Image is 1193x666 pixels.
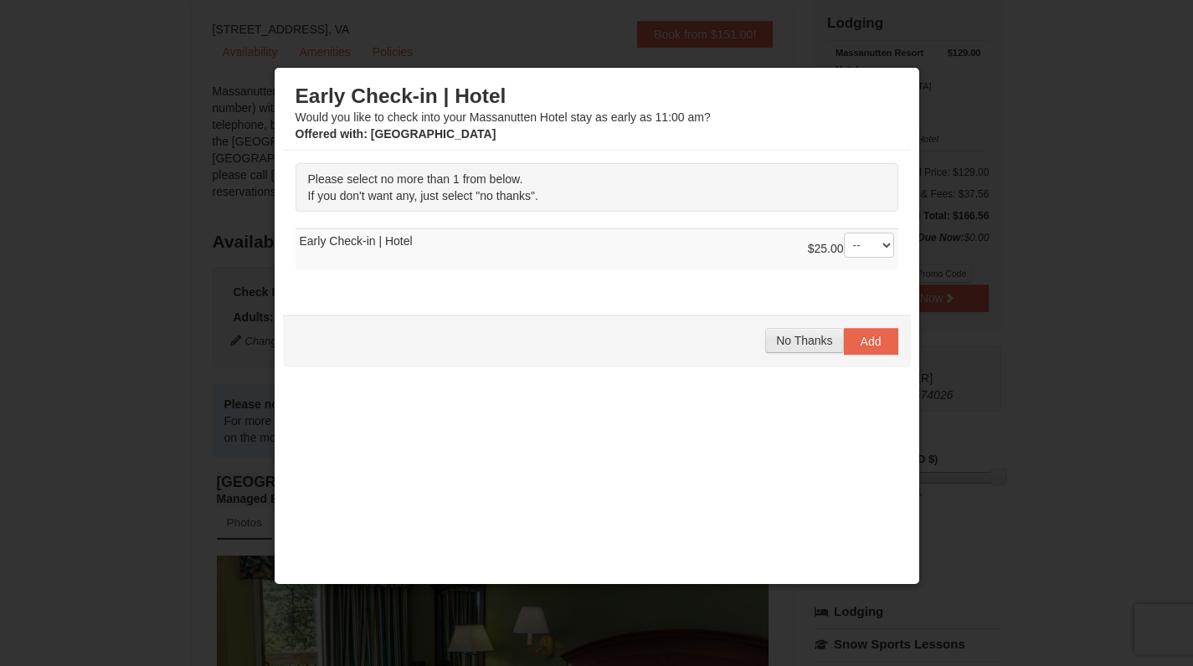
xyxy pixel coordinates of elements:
[296,84,898,142] div: Would you like to check into your Massanutten Hotel stay as early as 11:00 am?
[308,172,523,186] span: Please select no more than 1 from below.
[296,127,496,141] strong: : [GEOGRAPHIC_DATA]
[808,233,894,266] div: $25.00
[308,189,538,202] span: If you don't want any, just select "no thanks".
[776,334,832,347] span: No Thanks
[765,328,843,353] button: No Thanks
[296,127,364,141] span: Offered with
[296,84,898,109] h3: Early Check-in | Hotel
[861,335,882,348] span: Add
[296,228,898,269] td: Early Check-in | Hotel
[844,328,898,355] button: Add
